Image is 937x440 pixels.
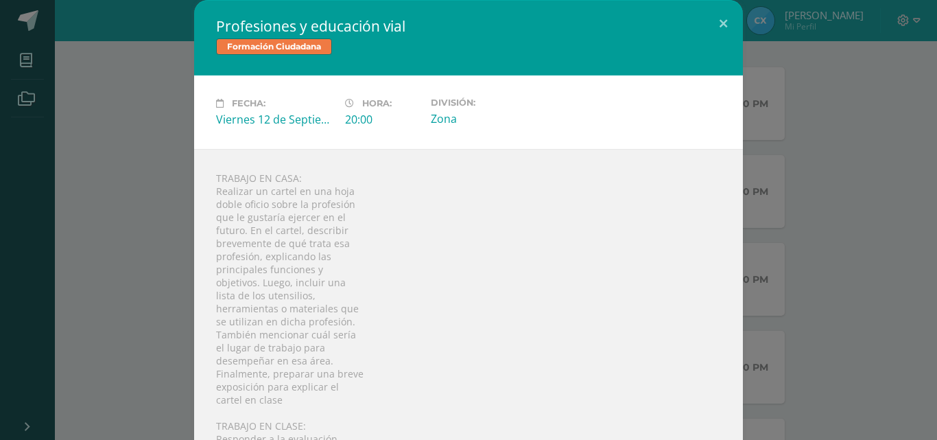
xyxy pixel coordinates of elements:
[216,112,334,127] div: Viernes 12 de Septiembre
[216,16,721,36] h2: Profesiones y educación vial
[431,97,549,108] label: División:
[232,98,265,108] span: Fecha:
[216,38,332,55] span: Formación Ciudadana
[362,98,392,108] span: Hora:
[431,111,549,126] div: Zona
[345,112,420,127] div: 20:00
